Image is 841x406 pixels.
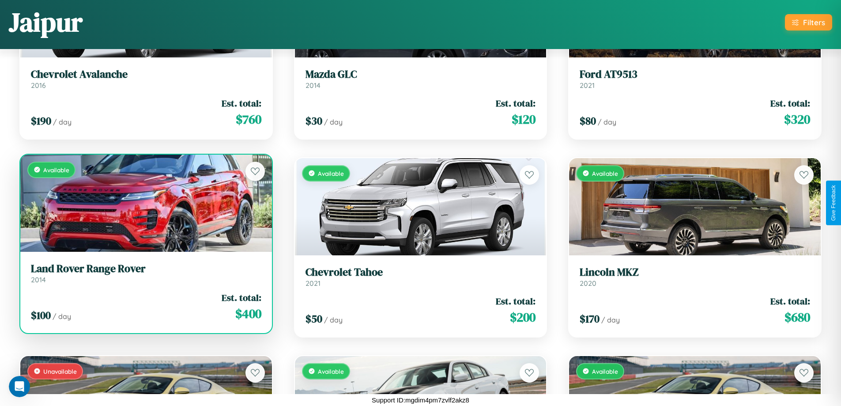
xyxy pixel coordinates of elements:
[305,279,321,288] span: 2021
[318,368,344,375] span: Available
[31,308,51,323] span: $ 100
[580,279,596,288] span: 2020
[803,18,825,27] div: Filters
[372,394,469,406] p: Support ID: mgdim4pm7zvlf2akz8
[496,295,536,307] span: Est. total:
[510,308,536,326] span: $ 200
[598,118,616,126] span: / day
[305,81,321,90] span: 2014
[53,118,72,126] span: / day
[235,305,261,323] span: $ 400
[580,68,810,90] a: Ford AT95132021
[324,118,343,126] span: / day
[784,308,810,326] span: $ 680
[496,97,536,110] span: Est. total:
[31,68,261,90] a: Chevrolet Avalanche2016
[512,110,536,128] span: $ 120
[9,376,30,397] iframe: Intercom live chat
[601,315,620,324] span: / day
[305,311,322,326] span: $ 50
[580,68,810,81] h3: Ford AT9513
[31,262,261,275] h3: Land Rover Range Rover
[580,266,810,279] h3: Lincoln MKZ
[318,170,344,177] span: Available
[43,368,77,375] span: Unavailable
[592,170,618,177] span: Available
[43,166,69,174] span: Available
[580,311,600,326] span: $ 170
[222,291,261,304] span: Est. total:
[770,295,810,307] span: Est. total:
[770,97,810,110] span: Est. total:
[305,68,536,81] h3: Mazda GLC
[53,312,71,321] span: / day
[592,368,618,375] span: Available
[784,110,810,128] span: $ 320
[830,185,837,221] div: Give Feedback
[305,266,536,288] a: Chevrolet Tahoe2021
[580,81,595,90] span: 2021
[31,81,46,90] span: 2016
[31,114,51,128] span: $ 190
[222,97,261,110] span: Est. total:
[305,114,322,128] span: $ 30
[31,275,46,284] span: 2014
[305,68,536,90] a: Mazda GLC2014
[9,4,83,40] h1: Jaipur
[31,262,261,284] a: Land Rover Range Rover2014
[324,315,343,324] span: / day
[580,114,596,128] span: $ 80
[31,68,261,81] h3: Chevrolet Avalanche
[236,110,261,128] span: $ 760
[580,266,810,288] a: Lincoln MKZ2020
[785,14,832,30] button: Filters
[305,266,536,279] h3: Chevrolet Tahoe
